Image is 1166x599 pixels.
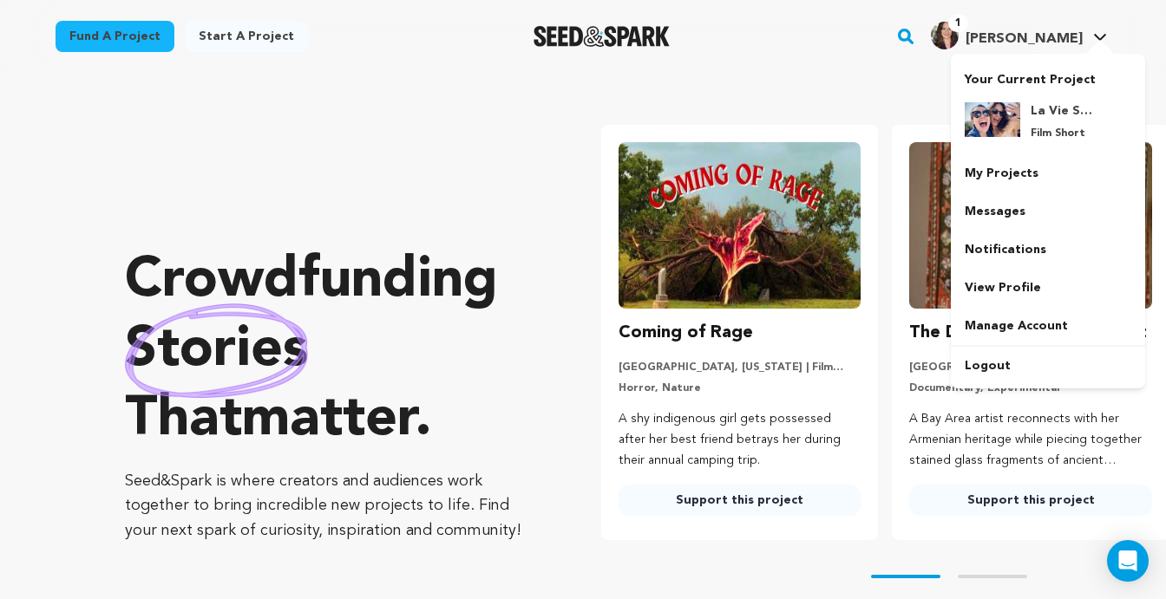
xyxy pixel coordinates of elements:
img: The Dragon Under Our Feet image [909,142,1152,309]
a: Support this project [909,485,1152,516]
a: Notifications [951,231,1145,269]
p: Your Current Project [965,64,1131,88]
p: Film Short [1031,127,1093,140]
a: Messages [951,192,1145,231]
span: matter [242,393,415,448]
img: 85598c9cb9c8a8a0.png [931,22,959,49]
span: [PERSON_NAME] [966,32,1083,46]
a: Manage Account [951,307,1145,345]
a: Support this project [619,485,861,516]
p: Crowdfunding that . [125,247,532,455]
a: My Projects [951,154,1145,192]
a: Fund a project [56,21,174,52]
a: Your Current Project La Vie Smart Film Short [965,64,1131,154]
a: View Profile [951,269,1145,307]
a: Seed&Spark Homepage [534,26,670,47]
div: Open Intercom Messenger [1107,540,1149,582]
h3: The Dragon Under Our Feet [909,319,1147,347]
p: [GEOGRAPHIC_DATA], [US_STATE] | Film Short [619,361,861,374]
p: Documentary, Experimental [909,381,1152,395]
p: A Bay Area artist reconnects with her Armenian heritage while piecing together stained glass frag... [909,409,1152,471]
a: Logout [951,347,1145,385]
p: A shy indigenous girl gets possessed after her best friend betrays her during their annual campin... [619,409,861,471]
h3: Coming of Rage [619,319,753,347]
img: e852f140eb2faa19.jpg [965,102,1020,137]
span: Soraya G.'s Profile [927,18,1110,55]
div: Soraya G.'s Profile [931,22,1083,49]
img: Coming of Rage image [619,142,861,309]
span: 1 [948,15,968,32]
a: Start a project [185,21,308,52]
img: hand sketched image [125,303,308,398]
h4: La Vie Smart [1031,102,1093,120]
p: Horror, Nature [619,381,861,395]
p: Seed&Spark is where creators and audiences work together to bring incredible new projects to life... [125,469,532,544]
a: Soraya G.'s Profile [927,18,1110,49]
img: Seed&Spark Logo Dark Mode [534,26,670,47]
p: [GEOGRAPHIC_DATA], [US_STATE] | Film Feature [909,361,1152,374]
